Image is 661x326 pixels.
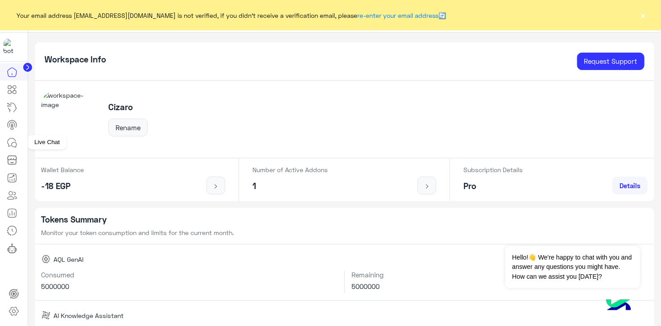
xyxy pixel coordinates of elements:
img: AI Knowledge Assistant [41,311,50,320]
h6: 5000000 [351,282,648,290]
h6: Remaining [351,271,648,279]
img: hulul-logo.png [603,290,634,322]
a: re-enter your email address [358,12,439,19]
h6: Consumed [41,271,338,279]
button: Rename [108,119,148,136]
h5: -18 EGP [41,181,84,191]
img: workspace-image [41,91,99,148]
button: × [639,11,648,20]
img: icon [211,183,222,190]
img: AQL GenAI [41,255,50,264]
a: Details [612,177,648,194]
p: Number of Active Addons [252,165,328,174]
a: Request Support [577,53,644,70]
h5: Workspace Info [45,54,106,65]
img: icon [421,183,433,190]
p: Subscription Details [463,165,523,174]
span: Hello!👋 We're happy to chat with you and answer any questions you might have. How can we assist y... [505,246,640,288]
span: Your email address [EMAIL_ADDRESS][DOMAIN_NAME] is not verified, if you didn't receive a verifica... [17,11,446,20]
img: 919860931428189 [4,39,20,55]
h5: Pro [463,181,523,191]
p: Wallet Balance [41,165,84,174]
p: Monitor your token consumption and limits for the current month. [41,228,648,237]
span: Details [620,182,640,190]
span: AQL GenAI [54,255,83,264]
h5: Cizaro [108,102,148,112]
span: AI Knowledge Assistant [54,311,124,320]
h5: 1 [252,181,328,191]
h5: Tokens Summary [41,215,648,225]
h6: 5000000 [41,282,338,290]
div: Live Chat [28,135,66,149]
